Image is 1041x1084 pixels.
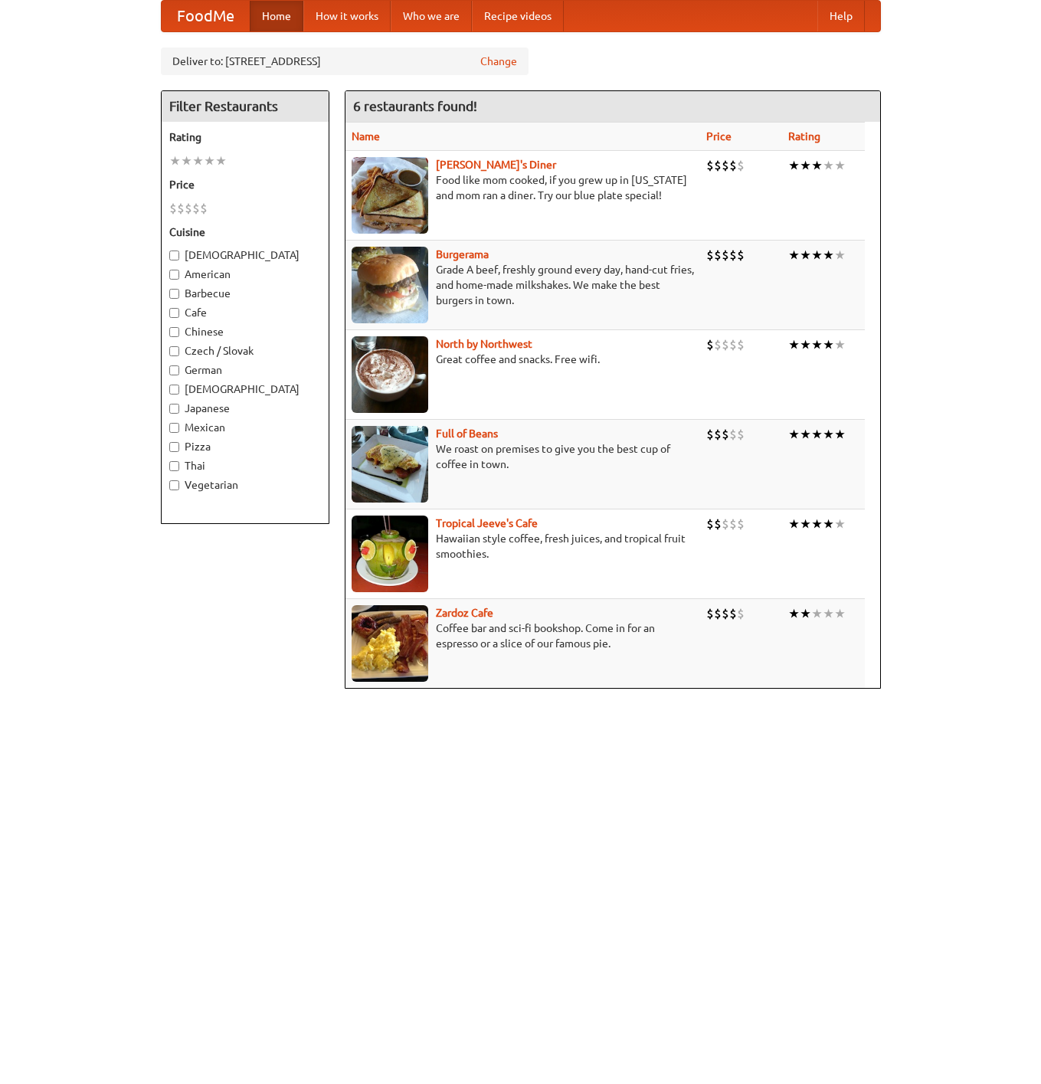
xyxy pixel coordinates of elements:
[215,152,227,169] li: ★
[729,336,737,353] li: $
[706,426,714,443] li: $
[823,516,834,532] li: ★
[352,352,694,367] p: Great coffee and snacks. Free wifi.
[788,426,800,443] li: ★
[436,607,493,619] a: Zardoz Cafe
[192,200,200,217] li: $
[714,336,722,353] li: $
[352,336,428,413] img: north.jpg
[169,267,321,282] label: American
[169,385,179,395] input: [DEMOGRAPHIC_DATA]
[169,343,321,359] label: Czech / Slovak
[436,427,498,440] a: Full of Beans
[722,426,729,443] li: $
[722,247,729,264] li: $
[436,159,556,171] a: [PERSON_NAME]'s Diner
[472,1,564,31] a: Recipe videos
[706,605,714,622] li: $
[811,516,823,532] li: ★
[788,516,800,532] li: ★
[800,247,811,264] li: ★
[817,1,865,31] a: Help
[737,247,745,264] li: $
[169,442,179,452] input: Pizza
[192,152,204,169] li: ★
[169,305,321,320] label: Cafe
[800,157,811,174] li: ★
[800,516,811,532] li: ★
[169,439,321,454] label: Pizza
[169,289,179,299] input: Barbecue
[169,401,321,416] label: Japanese
[737,426,745,443] li: $
[834,336,846,353] li: ★
[714,157,722,174] li: $
[303,1,391,31] a: How it works
[788,130,820,142] a: Rating
[169,461,179,471] input: Thai
[169,480,179,490] input: Vegetarian
[800,426,811,443] li: ★
[714,426,722,443] li: $
[169,327,179,337] input: Chinese
[823,426,834,443] li: ★
[706,516,714,532] li: $
[181,152,192,169] li: ★
[352,426,428,503] img: beans.jpg
[169,346,179,356] input: Czech / Slovak
[169,404,179,414] input: Japanese
[436,338,532,350] b: North by Northwest
[169,152,181,169] li: ★
[834,426,846,443] li: ★
[811,605,823,622] li: ★
[352,172,694,203] p: Food like mom cooked, if you grew up in [US_STATE] and mom ran a diner. Try our blue plate special!
[169,382,321,397] label: [DEMOGRAPHIC_DATA]
[834,605,846,622] li: ★
[480,54,517,69] a: Change
[352,247,428,323] img: burgerama.jpg
[823,336,834,353] li: ★
[162,1,250,31] a: FoodMe
[729,516,737,532] li: $
[162,91,329,122] h4: Filter Restaurants
[714,516,722,532] li: $
[811,426,823,443] li: ★
[788,247,800,264] li: ★
[169,420,321,435] label: Mexican
[169,224,321,240] h5: Cuisine
[169,270,179,280] input: American
[706,247,714,264] li: $
[169,477,321,493] label: Vegetarian
[714,247,722,264] li: $
[204,152,215,169] li: ★
[169,177,321,192] h5: Price
[737,605,745,622] li: $
[823,157,834,174] li: ★
[352,262,694,308] p: Grade A beef, freshly ground every day, hand-cut fries, and home-made milkshakes. We make the bes...
[788,336,800,353] li: ★
[436,517,538,529] a: Tropical Jeeve's Cafe
[788,605,800,622] li: ★
[706,336,714,353] li: $
[729,426,737,443] li: $
[352,605,428,682] img: zardoz.jpg
[737,336,745,353] li: $
[185,200,192,217] li: $
[811,336,823,353] li: ★
[352,516,428,592] img: jeeves.jpg
[729,247,737,264] li: $
[706,157,714,174] li: $
[352,130,380,142] a: Name
[169,423,179,433] input: Mexican
[250,1,303,31] a: Home
[800,336,811,353] li: ★
[169,365,179,375] input: German
[729,605,737,622] li: $
[353,99,477,113] ng-pluralize: 6 restaurants found!
[811,157,823,174] li: ★
[722,605,729,622] li: $
[169,247,321,263] label: [DEMOGRAPHIC_DATA]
